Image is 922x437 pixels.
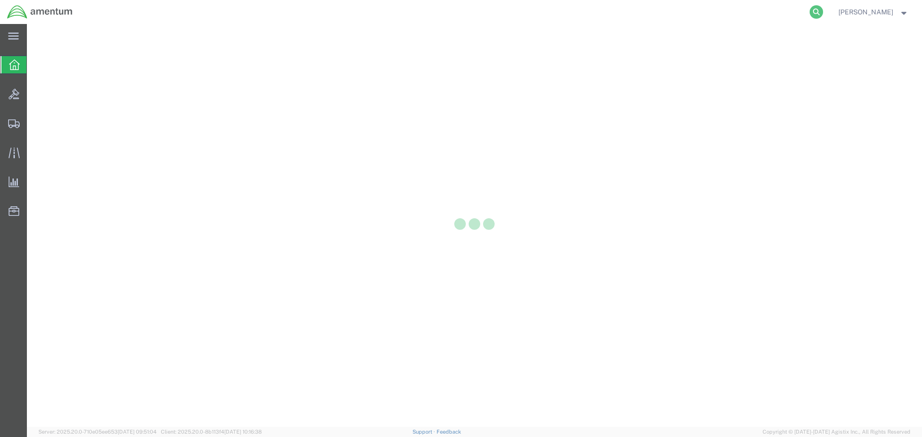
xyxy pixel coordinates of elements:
[437,429,461,435] a: Feedback
[38,429,157,435] span: Server: 2025.20.0-710e05ee653
[224,429,262,435] span: [DATE] 10:16:38
[118,429,157,435] span: [DATE] 09:51:04
[161,429,262,435] span: Client: 2025.20.0-8b113f4
[838,7,893,17] span: Nick Riddle
[412,429,437,435] a: Support
[838,6,909,18] button: [PERSON_NAME]
[7,5,73,19] img: logo
[763,428,910,436] span: Copyright © [DATE]-[DATE] Agistix Inc., All Rights Reserved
